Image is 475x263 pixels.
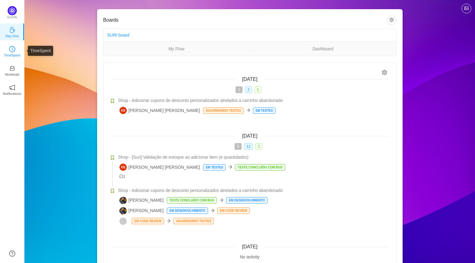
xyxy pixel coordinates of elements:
i: icon: arrow-right [166,219,171,223]
span: 0 [235,143,242,150]
i: icon: clock-circle [9,46,15,52]
span: [PERSON_NAME] [PERSON_NAME] [119,164,200,171]
img: Quantify [8,6,17,15]
span: [PERSON_NAME] [119,197,164,204]
img: VD [119,207,127,214]
span: 2 [255,143,262,150]
p: Em Testes [253,108,276,113]
div: No activity [111,254,389,260]
span: 1 [236,86,243,93]
p: TimeSpent [4,52,20,58]
i: icon: coffee [9,27,15,33]
i: icon: setting [382,70,387,75]
p: Em Code Review [132,218,164,224]
span: Shop - Adicionar cupons de desconto personalizados atrelados a carrinho abandonado [118,187,283,194]
a: Shop - [Suri] Validação de estoque ao adicionar item (e quantidades) [118,154,389,160]
p: Em desenvolvimento [167,208,208,214]
span: 11 [244,143,253,150]
i: icon: inbox [9,65,15,71]
p: Workload [5,72,19,77]
button: icon: picture [462,4,471,13]
p: Quantify [7,15,17,20]
span: 2 [245,86,252,93]
span: Shop - [Suri] Validação de estoque ao adicionar item (e quantidades) [118,154,249,160]
i: icon: notification [9,85,15,91]
p: Teste concluído com bug [167,197,217,203]
a: icon: notificationNotifications [9,86,15,92]
p: Notifications [3,91,21,96]
a: My Flow [104,45,250,52]
span: [DATE] [242,133,257,139]
a: Shop - Adicionar cupons de desconto personalizados atrelados a carrinho abandonado [118,187,389,194]
a: icon: inboxWorkload [9,67,15,73]
span: [DATE] [242,244,257,249]
button: icon: setting [387,15,396,25]
p: Em desenvolvimento [226,197,267,203]
p: Aguardando Testes [174,218,214,224]
a: Shop - Adicionar cupons de desconto personalizados atrelados a carrinho abandonado [118,97,389,104]
span: [PERSON_NAME] [119,207,164,214]
span: Shop - Adicionar cupons de desconto personalizados atrelados a carrinho abandonado [118,97,283,104]
p: Em Testes [203,164,226,170]
a: Dashboard [250,45,396,52]
span: 1 [119,175,126,179]
span: 1 [254,86,261,93]
h3: Boards [103,17,387,23]
p: Day One [5,33,19,39]
span: [PERSON_NAME] [PERSON_NAME] [119,107,200,114]
i: icon: arrow-right [219,198,224,202]
img: VD [119,197,127,204]
a: icon: question-circle [9,250,15,257]
i: icon: message [119,175,123,178]
i: icon: arrow-right [246,108,250,112]
img: KT [119,164,127,171]
i: icon: arrow-right [210,208,215,213]
a: SURI board [107,33,130,38]
i: icon: arrow-right [228,165,232,169]
a: icon: clock-circleTimeSpent [9,48,15,54]
p: Teste concluído com bug [235,164,285,170]
span: [DATE] [242,77,257,82]
p: Aguardando Testes [203,108,243,113]
a: icon: coffeeDay One [9,29,15,35]
img: KT [119,107,127,114]
p: Em Code Review [217,208,250,214]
